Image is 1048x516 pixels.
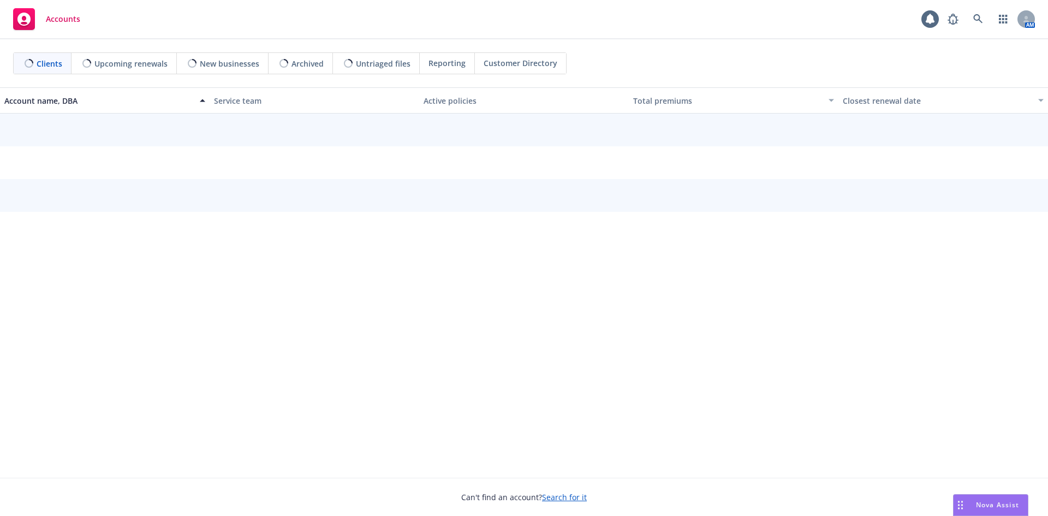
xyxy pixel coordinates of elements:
span: Clients [37,58,62,69]
span: Nova Assist [976,500,1019,509]
button: Active policies [419,87,629,114]
button: Total premiums [629,87,838,114]
button: Nova Assist [953,494,1028,516]
span: Accounts [46,15,80,23]
div: Total premiums [633,95,822,106]
span: Archived [291,58,324,69]
div: Service team [214,95,415,106]
a: Report a Bug [942,8,964,30]
span: Reporting [428,57,466,69]
button: Service team [210,87,419,114]
span: Untriaged files [356,58,410,69]
button: Closest renewal date [838,87,1048,114]
div: Active policies [424,95,624,106]
span: New businesses [200,58,259,69]
a: Switch app [992,8,1014,30]
div: Account name, DBA [4,95,193,106]
div: Closest renewal date [843,95,1032,106]
span: Upcoming renewals [94,58,168,69]
div: Drag to move [954,495,967,515]
a: Search [967,8,989,30]
a: Accounts [9,4,85,34]
a: Search for it [542,492,587,502]
span: Can't find an account? [461,491,587,503]
span: Customer Directory [484,57,557,69]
